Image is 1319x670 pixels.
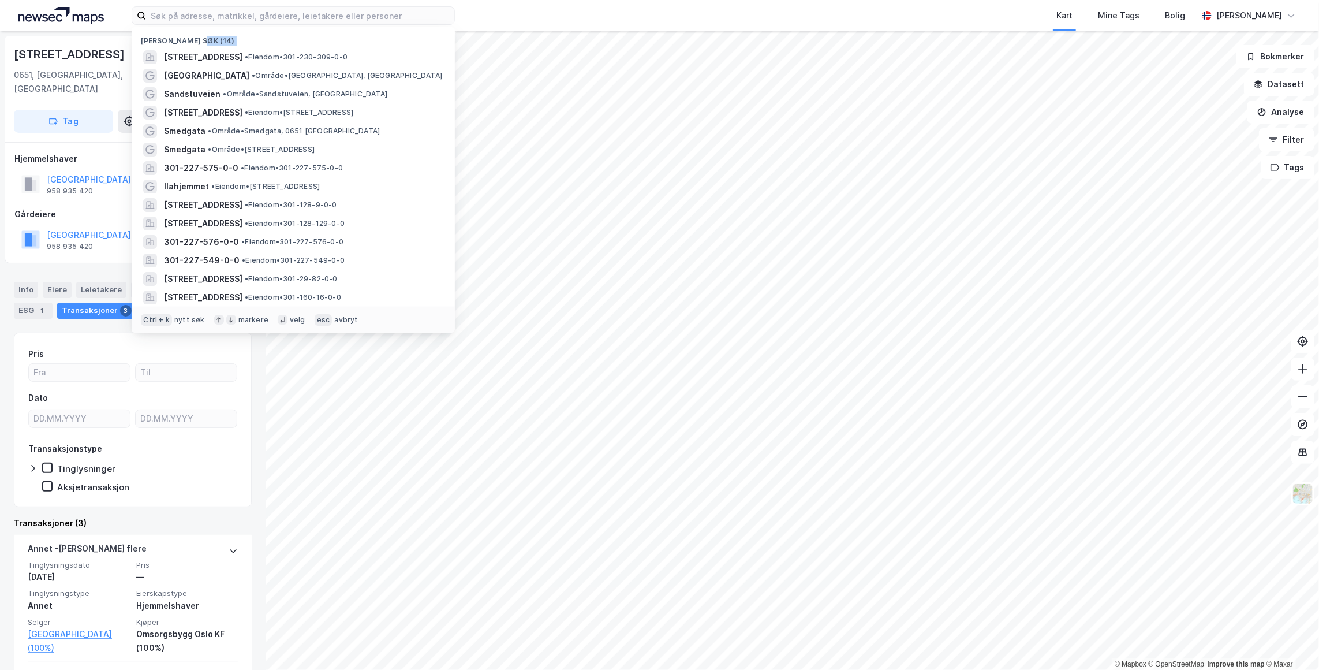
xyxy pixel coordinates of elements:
[132,27,455,48] div: [PERSON_NAME] søk (14)
[136,599,238,613] div: Hjemmelshaver
[290,315,305,325] div: velg
[1236,45,1314,68] button: Bokmerker
[47,242,93,251] div: 958 935 420
[14,516,252,530] div: Transaksjoner (3)
[241,163,244,172] span: •
[1115,660,1146,668] a: Mapbox
[208,126,380,136] span: Område • Smedgata, 0651 [GEOGRAPHIC_DATA]
[14,68,158,96] div: 0651, [GEOGRAPHIC_DATA], [GEOGRAPHIC_DATA]
[241,163,343,173] span: Eiendom • 301-227-575-0-0
[29,364,130,381] input: Fra
[36,305,48,317] div: 1
[141,314,172,326] div: Ctrl + k
[131,282,174,298] div: Datasett
[14,282,38,298] div: Info
[252,71,442,80] span: Område • [GEOGRAPHIC_DATA], [GEOGRAPHIC_DATA]
[238,315,268,325] div: markere
[241,237,245,246] span: •
[1208,660,1265,668] a: Improve this map
[1261,156,1314,179] button: Tags
[1098,9,1139,23] div: Mine Tags
[28,542,147,560] div: Annet - [PERSON_NAME] flere
[76,282,126,298] div: Leietakere
[245,293,248,301] span: •
[208,145,211,154] span: •
[245,108,248,117] span: •
[164,143,205,157] span: Smedgata
[1261,615,1319,670] div: Kontrollprogram for chat
[136,627,238,655] div: Omsorgsbygg Oslo KF (100%)
[223,90,387,99] span: Område • Sandstuveien, [GEOGRAPHIC_DATA]
[136,560,238,570] span: Pris
[28,589,129,598] span: Tinglysningstype
[1216,9,1282,23] div: [PERSON_NAME]
[14,303,53,319] div: ESG
[164,235,239,249] span: 301-227-576-0-0
[164,106,242,120] span: [STREET_ADDRESS]
[208,145,315,154] span: Område • [STREET_ADDRESS]
[1259,128,1314,151] button: Filter
[164,272,242,286] span: [STREET_ADDRESS]
[1261,615,1319,670] iframe: Chat Widget
[245,293,341,302] span: Eiendom • 301-160-16-0-0
[164,180,209,193] span: Ilahjemmet
[334,315,358,325] div: avbryt
[242,256,345,265] span: Eiendom • 301-227-549-0-0
[164,291,242,304] span: [STREET_ADDRESS]
[315,314,332,326] div: esc
[28,442,102,456] div: Transaksjonstype
[245,200,337,210] span: Eiendom • 301-128-9-0-0
[57,303,136,319] div: Transaksjoner
[245,53,248,61] span: •
[57,463,115,474] div: Tinglysninger
[14,207,251,221] div: Gårdeiere
[29,410,130,427] input: DD.MM.YYYY
[136,364,237,381] input: Til
[136,617,238,627] span: Kjøper
[1056,9,1073,23] div: Kart
[241,237,343,247] span: Eiendom • 301-227-576-0-0
[28,617,129,627] span: Selger
[164,254,240,267] span: 301-227-549-0-0
[136,589,238,598] span: Eierskapstype
[136,570,238,584] div: —
[14,45,127,64] div: [STREET_ADDRESS]
[28,391,48,405] div: Dato
[18,7,104,24] img: logo.a4113a55bc3d86da70a041830d287a7e.svg
[245,200,248,209] span: •
[28,570,129,584] div: [DATE]
[57,482,129,493] div: Aksjetransaksjon
[28,627,129,655] a: [GEOGRAPHIC_DATA] (100%)
[245,274,248,283] span: •
[245,274,337,284] span: Eiendom • 301-29-82-0-0
[1244,73,1314,96] button: Datasett
[1165,9,1185,23] div: Bolig
[223,90,226,98] span: •
[245,219,345,228] span: Eiendom • 301-128-129-0-0
[164,161,238,175] span: 301-227-575-0-0
[174,315,205,325] div: nytt søk
[1149,660,1205,668] a: OpenStreetMap
[120,305,132,317] div: 3
[43,282,72,298] div: Eiere
[164,217,242,230] span: [STREET_ADDRESS]
[211,182,215,191] span: •
[242,256,245,265] span: •
[1292,483,1314,505] img: Z
[164,124,205,138] span: Smedgata
[164,87,221,101] span: Sandstuveien
[28,599,129,613] div: Annet
[164,50,242,64] span: [STREET_ADDRESS]
[252,71,255,80] span: •
[136,410,237,427] input: DD.MM.YYYY
[146,7,454,24] input: Søk på adresse, matrikkel, gårdeiere, leietakere eller personer
[245,219,248,228] span: •
[164,69,249,83] span: [GEOGRAPHIC_DATA]
[28,347,44,361] div: Pris
[245,53,348,62] span: Eiendom • 301-230-309-0-0
[14,110,113,133] button: Tag
[47,187,93,196] div: 958 935 420
[14,152,251,166] div: Hjemmelshaver
[164,198,242,212] span: [STREET_ADDRESS]
[1247,100,1314,124] button: Analyse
